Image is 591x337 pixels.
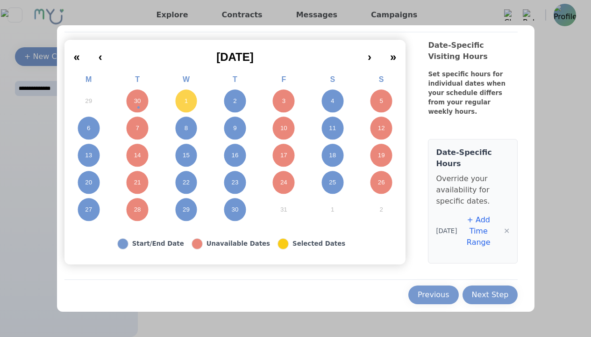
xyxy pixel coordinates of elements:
abbr: October 12, 2025 [378,124,385,132]
abbr: Tuesday [135,75,140,83]
abbr: October 15, 2025 [183,151,190,160]
button: October 31, 2025 [259,196,308,223]
h4: Date-Specific Hours [436,147,510,169]
abbr: October 24, 2025 [280,178,287,187]
abbr: October 14, 2025 [134,151,141,160]
div: Previous [418,289,449,300]
button: ✕ [504,226,510,237]
abbr: October 5, 2025 [379,97,383,105]
abbr: October 6, 2025 [87,124,90,132]
abbr: Wednesday [183,75,190,83]
abbr: Sunday [379,75,384,83]
button: « [64,44,89,64]
div: Start/End Date [132,239,184,249]
abbr: October 4, 2025 [331,97,334,105]
abbr: October 11, 2025 [329,124,336,132]
abbr: October 25, 2025 [329,178,336,187]
abbr: October 23, 2025 [232,178,239,187]
button: October 15, 2025 [162,142,210,169]
abbr: October 30, 2025 [232,205,239,214]
abbr: October 20, 2025 [85,178,92,187]
button: October 12, 2025 [357,115,406,142]
button: October 7, 2025 [113,115,162,142]
button: October 11, 2025 [308,115,357,142]
abbr: October 7, 2025 [135,124,139,132]
abbr: September 29, 2025 [85,97,92,105]
button: October 22, 2025 [162,169,210,196]
span: [DATE] [216,51,254,63]
button: October 4, 2025 [308,88,357,115]
button: October 20, 2025 [64,169,113,196]
button: October 5, 2025 [357,88,406,115]
div: Date-Specific Visiting Hours [428,40,518,70]
abbr: Monday [85,75,92,83]
button: October 24, 2025 [259,169,308,196]
button: October 28, 2025 [113,196,162,223]
abbr: October 3, 2025 [282,97,285,105]
button: September 30, 2025 [113,88,162,115]
abbr: October 19, 2025 [378,151,385,160]
button: November 2, 2025 [357,196,406,223]
button: October 8, 2025 [162,115,210,142]
abbr: October 13, 2025 [85,151,92,160]
abbr: November 1, 2025 [331,205,334,214]
abbr: October 16, 2025 [232,151,239,160]
button: October 9, 2025 [211,115,259,142]
abbr: October 27, 2025 [85,205,92,214]
button: October 14, 2025 [113,142,162,169]
div: Next Step [472,289,509,300]
button: October 2, 2025 [211,88,259,115]
abbr: October 8, 2025 [185,124,188,132]
div: Selected Dates [292,239,345,249]
p: Override your availability for specific dates. [436,173,510,207]
abbr: September 30, 2025 [134,97,141,105]
button: October 3, 2025 [259,88,308,115]
abbr: October 21, 2025 [134,178,141,187]
button: » [381,44,406,64]
button: ‹ [89,44,112,64]
button: October 21, 2025 [113,169,162,196]
button: October 19, 2025 [357,142,406,169]
button: October 17, 2025 [259,142,308,169]
abbr: October 18, 2025 [329,151,336,160]
abbr: October 1, 2025 [185,97,188,105]
button: October 25, 2025 [308,169,357,196]
div: Set specific hours for individual dates when your schedule differs from your regular weekly hours. [428,70,509,128]
button: October 1, 2025 [162,88,210,115]
abbr: October 2, 2025 [233,97,236,105]
button: October 13, 2025 [64,142,113,169]
abbr: Friday [281,75,286,83]
abbr: October 26, 2025 [378,178,385,187]
abbr: October 17, 2025 [280,151,287,160]
abbr: October 31, 2025 [280,205,287,214]
button: [DATE] [112,44,358,64]
span: [DATE] [436,227,457,236]
abbr: October 9, 2025 [233,124,236,132]
abbr: October 29, 2025 [183,205,190,214]
abbr: November 2, 2025 [379,205,383,214]
button: November 1, 2025 [308,196,357,223]
button: Next Step [463,286,518,304]
button: Previous [408,286,459,304]
button: September 29, 2025 [64,88,113,115]
button: October 23, 2025 [211,169,259,196]
abbr: Saturday [330,75,335,83]
abbr: October 22, 2025 [183,178,190,187]
button: October 18, 2025 [308,142,357,169]
button: October 10, 2025 [259,115,308,142]
abbr: Thursday [233,75,237,83]
button: October 16, 2025 [211,142,259,169]
button: + Add Time Range [457,214,500,248]
button: October 27, 2025 [64,196,113,223]
abbr: October 10, 2025 [280,124,287,132]
abbr: October 28, 2025 [134,205,141,214]
button: October 29, 2025 [162,196,210,223]
div: Unavailable Dates [206,239,270,249]
button: October 30, 2025 [211,196,259,223]
button: October 26, 2025 [357,169,406,196]
button: October 6, 2025 [64,115,113,142]
button: › [358,44,381,64]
